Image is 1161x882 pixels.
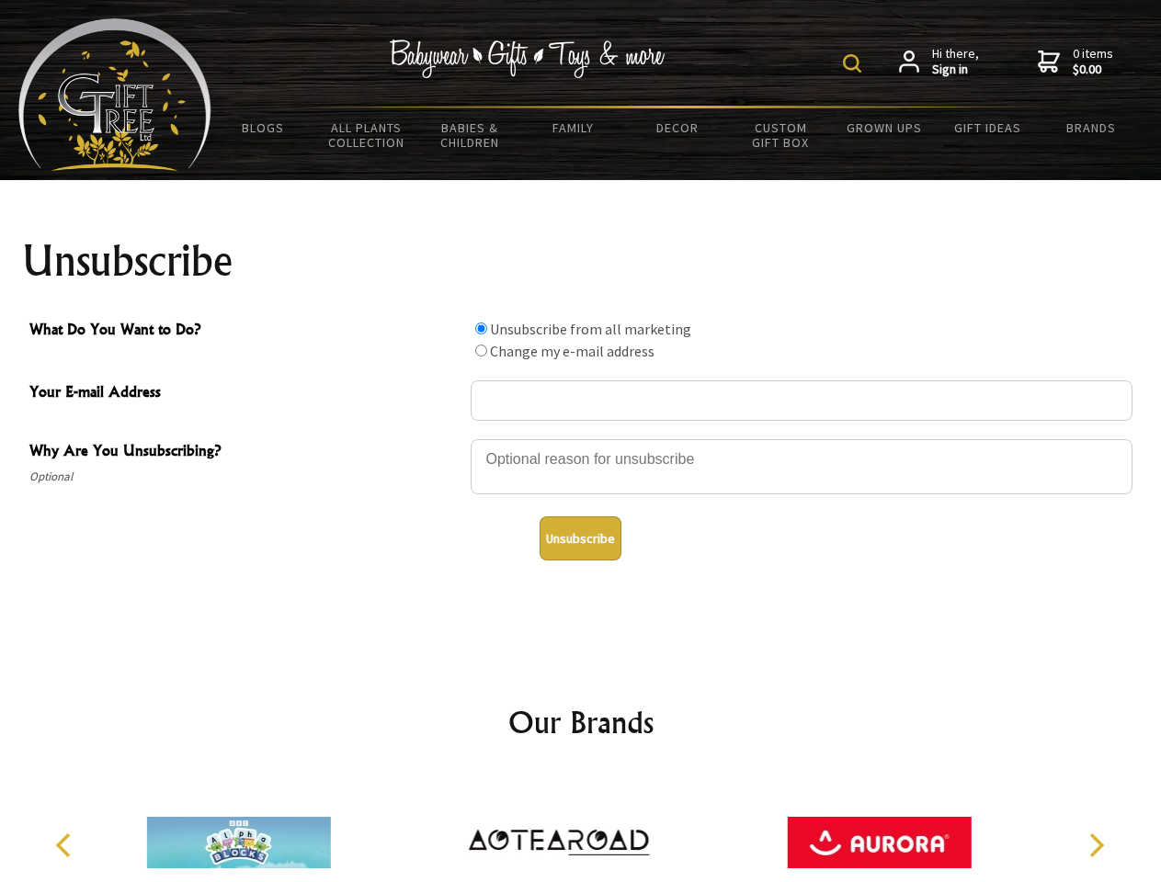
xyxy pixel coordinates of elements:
[22,239,1140,283] h1: Unsubscribe
[899,46,979,78] a: Hi there,Sign in
[475,322,487,334] input: What Do You Want to Do?
[29,318,461,345] span: What Do You Want to Do?
[211,108,315,147] a: BLOGS
[932,46,979,78] span: Hi there,
[1040,108,1144,147] a: Brands
[1073,45,1113,78] span: 0 items
[29,380,461,407] span: Your E-mail Address
[490,320,691,338] label: Unsubscribe from all marketing
[471,439,1133,494] textarea: Why Are You Unsubscribing?
[390,40,666,78] img: Babywear - Gifts - Toys & more
[832,108,936,147] a: Grown Ups
[936,108,1040,147] a: Gift Ideas
[1076,825,1116,865] button: Next
[932,62,979,78] strong: Sign in
[475,345,487,356] input: What Do You Want to Do?
[522,108,626,147] a: Family
[29,466,461,488] span: Optional
[37,700,1125,744] h2: Our Brands
[490,342,654,360] label: Change my e-mail address
[471,380,1133,421] input: Your E-mail Address
[418,108,522,162] a: Babies & Children
[315,108,419,162] a: All Plants Collection
[1073,62,1113,78] strong: $0.00
[625,108,729,147] a: Decor
[540,516,621,560] button: Unsubscribe
[843,54,861,73] img: product search
[1038,46,1113,78] a: 0 items$0.00
[18,18,211,171] img: Babyware - Gifts - Toys and more...
[46,825,86,865] button: Previous
[29,439,461,466] span: Why Are You Unsubscribing?
[729,108,833,162] a: Custom Gift Box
